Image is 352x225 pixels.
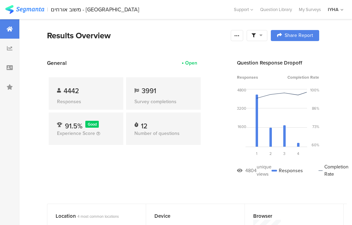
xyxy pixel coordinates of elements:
[312,106,319,111] div: 86%
[295,6,324,13] a: My Surveys
[64,86,79,96] span: 4442
[310,87,319,93] div: 100%
[253,212,324,220] div: Browser
[287,74,319,80] span: Completion Rate
[238,124,246,129] div: 1600
[47,29,227,42] div: Results Overview
[88,121,97,127] span: Good
[65,121,83,131] span: 91.5%
[141,121,148,128] div: 12
[312,124,319,129] div: 73%
[47,59,67,67] span: General
[56,212,126,220] div: Location
[245,167,257,174] div: 4804
[154,212,225,220] div: Device
[256,151,257,156] span: 1
[312,142,319,148] div: 60%
[134,98,192,105] div: Survey completions
[77,214,119,219] span: 4 most common locations
[272,163,303,178] div: Responses
[234,4,253,15] div: Support
[47,6,48,13] div: |
[237,59,319,67] div: Question Response Dropoff
[142,86,156,96] span: 3991
[237,106,246,111] div: 3200
[237,87,246,93] div: 4800
[134,130,180,137] span: Number of questions
[328,6,339,13] div: IYHA
[57,98,115,105] div: Responses
[57,130,95,137] span: Experience Score
[51,6,139,13] div: משוב אורחים - [GEOGRAPHIC_DATA]
[257,163,272,178] div: unique views
[318,163,350,178] div: Completion Rate
[5,5,44,14] img: segmanta logo
[185,59,197,67] div: Open
[257,6,295,13] a: Question Library
[269,151,272,156] span: 2
[285,33,313,38] span: Share Report
[283,151,285,156] span: 3
[237,74,258,80] span: Responses
[297,151,299,156] span: 4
